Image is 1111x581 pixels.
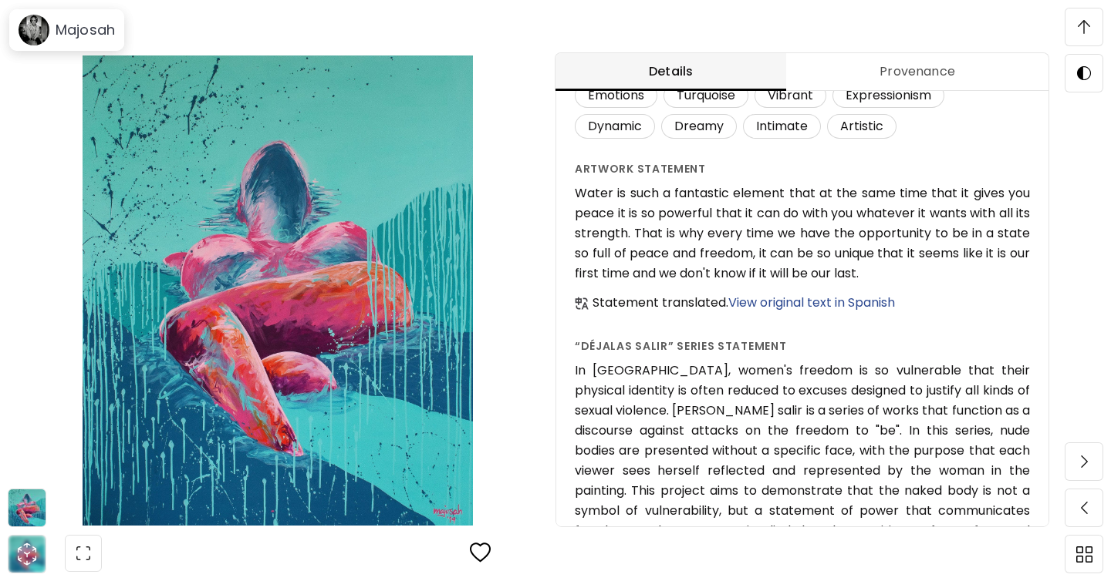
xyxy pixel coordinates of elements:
[728,294,895,311] span: View original text in Spanish
[575,338,1030,354] h6: “Déjalas salir” series statement
[575,183,1030,284] h6: Water is such a fantastic element that at the same time that it gives you peace it is so powerful...
[836,87,940,104] span: Expressionism
[795,62,1039,81] span: Provenance
[575,361,1030,561] h6: In [GEOGRAPHIC_DATA], women's freedom is so vulnerable that their physical identity is often redu...
[461,532,501,574] button: favorites
[15,542,39,566] div: animation
[665,118,733,135] span: Dreamy
[579,87,653,104] span: Emotions
[575,160,1030,177] h6: Artwork Statement
[579,118,651,135] span: Dynamic
[747,118,817,135] span: Intimate
[667,87,745,104] span: Turquoise
[56,21,115,39] h6: Majosah
[831,118,893,135] span: Artistic
[758,87,822,104] span: Vibrant
[593,293,895,313] h6: Statement translated.
[565,62,777,81] span: Details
